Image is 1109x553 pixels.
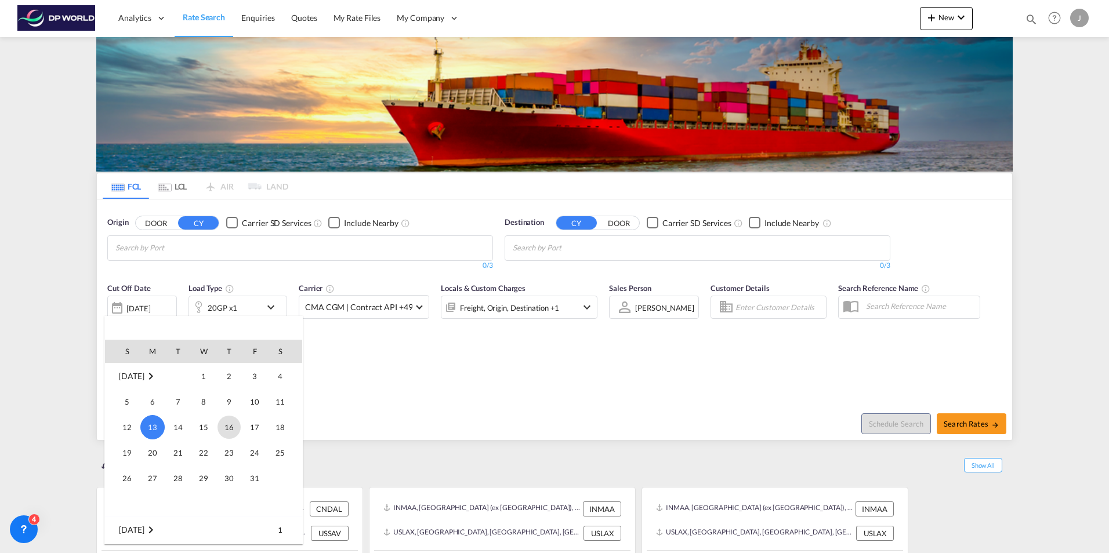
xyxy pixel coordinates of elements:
td: November 2025 [105,516,191,543]
td: Saturday October 11 2025 [267,389,302,414]
span: 9 [218,390,241,413]
td: Wednesday October 22 2025 [191,440,216,465]
td: Tuesday October 14 2025 [165,414,191,440]
span: 17 [243,416,266,439]
span: 15 [192,416,215,439]
td: Monday October 13 2025 [140,414,165,440]
span: 26 [115,467,139,490]
span: 12 [115,416,139,439]
span: 23 [218,441,241,464]
td: Thursday October 23 2025 [216,440,242,465]
span: [DATE] [119,525,144,534]
td: Wednesday October 1 2025 [191,363,216,389]
span: 1 [192,365,215,388]
th: S [267,340,302,363]
th: F [242,340,267,363]
td: Friday October 31 2025 [242,465,267,491]
td: Friday October 17 2025 [242,414,267,440]
span: 28 [166,467,190,490]
td: Monday October 27 2025 [140,465,165,491]
td: Thursday October 30 2025 [216,465,242,491]
td: Wednesday October 8 2025 [191,389,216,414]
span: 3 [243,365,266,388]
span: 2 [218,365,241,388]
th: T [165,340,191,363]
td: Saturday October 18 2025 [267,414,302,440]
td: Thursday October 2 2025 [216,363,242,389]
td: Sunday October 12 2025 [105,414,140,440]
span: 4 [269,365,292,388]
th: W [191,340,216,363]
span: 7 [166,390,190,413]
span: 19 [115,441,139,464]
md-calendar: Calendar [105,340,302,544]
td: Monday October 20 2025 [140,440,165,465]
td: Saturday October 25 2025 [267,440,302,465]
span: [DATE] [119,371,144,381]
span: 8 [192,390,215,413]
span: 22 [192,441,215,464]
tr: Week 1 [105,363,302,389]
tr: Week 5 [105,465,302,491]
span: 10 [243,390,266,413]
td: Tuesday October 28 2025 [165,465,191,491]
td: Wednesday October 15 2025 [191,414,216,440]
td: October 2025 [105,363,191,389]
span: 6 [141,390,164,413]
td: Sunday October 19 2025 [105,440,140,465]
td: Friday October 10 2025 [242,389,267,414]
td: Sunday October 5 2025 [105,389,140,414]
span: 31 [243,467,266,490]
span: 16 [218,416,241,439]
td: Saturday October 4 2025 [267,363,302,389]
td: Monday October 6 2025 [140,389,165,414]
span: 24 [243,441,266,464]
td: Friday October 24 2025 [242,440,267,465]
th: T [216,340,242,363]
td: Tuesday October 7 2025 [165,389,191,414]
span: 29 [192,467,215,490]
th: M [140,340,165,363]
span: 11 [269,390,292,413]
span: 25 [269,441,292,464]
span: 20 [141,441,164,464]
span: 14 [166,416,190,439]
span: 30 [218,467,241,490]
td: Saturday November 1 2025 [267,516,302,543]
tr: Week 4 [105,440,302,465]
tr: Week 3 [105,414,302,440]
td: Sunday October 26 2025 [105,465,140,491]
span: 27 [141,467,164,490]
span: 13 [140,415,165,439]
td: Thursday October 16 2025 [216,414,242,440]
th: S [105,340,140,363]
td: Thursday October 9 2025 [216,389,242,414]
td: Wednesday October 29 2025 [191,465,216,491]
tr: Week 2 [105,389,302,414]
td: Friday October 3 2025 [242,363,267,389]
td: Tuesday October 21 2025 [165,440,191,465]
span: 21 [166,441,190,464]
span: 5 [115,390,139,413]
span: 1 [269,518,292,541]
tr: Week undefined [105,491,302,517]
span: 18 [269,416,292,439]
tr: Week 1 [105,516,302,543]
